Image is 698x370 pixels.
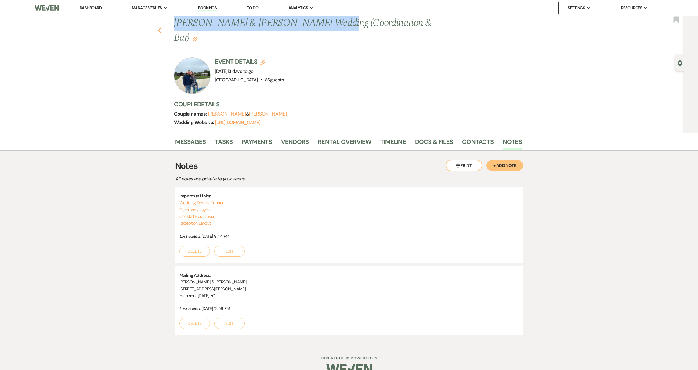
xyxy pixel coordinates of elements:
a: Messages [175,137,206,150]
p: [PERSON_NAME] & [PERSON_NAME] [179,279,519,285]
u: Importnat Links: [179,193,211,199]
div: [DATE] 9:44 PM [179,233,519,240]
button: Delete [179,318,210,329]
button: Open lead details [677,60,683,66]
a: [URL][DOMAIN_NAME] [215,119,260,126]
a: Cocktail Hour Layout [179,214,217,219]
span: Resources [621,5,642,11]
u: Mailing Address: [179,272,211,278]
a: Vendors [281,137,309,150]
span: | [228,68,254,74]
a: Ceremony Layout [179,207,212,212]
span: Manage Venues [132,5,162,11]
span: [DATE] [215,68,254,74]
button: Edit [214,318,245,329]
a: Contacts [462,137,494,150]
p: All notes are private to your venue. [175,175,389,183]
a: Payments [242,137,272,150]
a: Notes [503,137,522,150]
span: Wedding Website: [174,119,215,126]
a: Timeline [380,137,406,150]
span: & [208,111,287,117]
h3: Notes [175,160,523,173]
h1: [PERSON_NAME] & [PERSON_NAME] Wedding (Coordination & Bar) [174,16,447,45]
button: + Add Note [486,160,523,171]
span: Settings [568,5,585,11]
a: Tasks [215,137,233,150]
a: Dashboard [80,5,102,10]
button: [PERSON_NAME] [249,112,287,116]
button: Edit [214,246,245,257]
button: Delete [179,246,210,257]
a: Bookings [198,5,217,11]
span: Couple names: [174,111,208,117]
p: Hats sent [DATE] KC [179,292,519,299]
span: 86 guests [265,77,284,83]
h3: Event Details [215,57,284,66]
span: 3 days to go [229,68,253,74]
img: Weven Logo [35,2,58,14]
div: [DATE] 12:58 PM [179,305,519,312]
a: Reception Layout [179,220,211,226]
i: Last edited: [179,233,201,239]
button: Edit [193,36,197,41]
button: Print [446,160,482,171]
a: Wedding Details Planner [179,200,224,205]
span: Analytics [288,5,308,11]
i: Last edited: [179,306,201,311]
a: Rental Overview [318,137,371,150]
a: To Do [247,5,258,10]
span: [GEOGRAPHIC_DATA] [215,77,258,83]
button: [PERSON_NAME] [208,112,246,116]
a: Docs & Files [415,137,453,150]
p: [STREET_ADDRESS][PERSON_NAME] [179,286,519,292]
h3: Couple Details [174,100,516,109]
